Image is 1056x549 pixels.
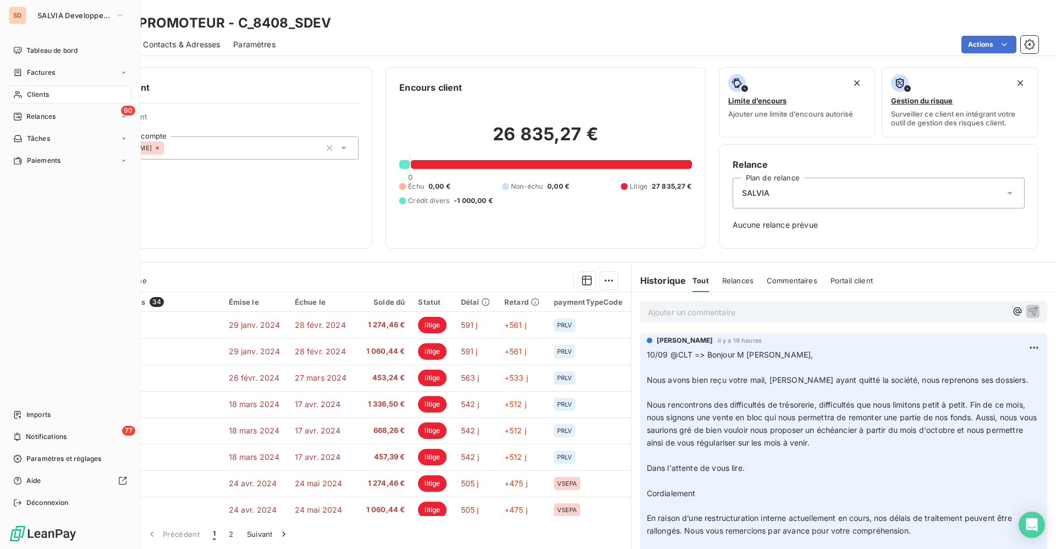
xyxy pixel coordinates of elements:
[229,505,277,514] span: 24 avr. 2024
[454,196,493,206] span: -1 000,00 €
[647,375,1028,385] span: Nous avons bien reçu votre mail, [PERSON_NAME] ayant quitté la société, nous reprenons ses dossiers.
[26,432,67,442] span: Notifications
[461,505,479,514] span: 505 j
[233,39,276,50] span: Paramètres
[647,350,813,359] span: 10/09 @CLT => Bonjour M [PERSON_NAME],
[361,425,405,436] span: 668,26 €
[961,36,1016,53] button: Actions
[27,90,49,100] span: Clients
[26,476,41,486] span: Aide
[399,81,462,94] h6: Encours client
[718,337,762,344] span: il y a 19 heures
[504,320,526,330] span: +561 j
[647,488,696,498] span: Cordialement
[26,112,56,122] span: Relances
[652,182,692,191] span: 27 835,27 €
[26,498,69,508] span: Déconnexion
[361,452,405,463] span: 457,39 €
[67,81,359,94] h6: Informations client
[461,347,478,356] span: 591 j
[418,475,447,492] span: litige
[361,478,405,489] span: 1 274,46 €
[27,134,50,144] span: Tâches
[557,322,573,328] span: PRLV
[891,109,1029,127] span: Surveiller ce client en intégrant votre outil de gestion des risques client.
[504,373,528,382] span: +533 j
[733,158,1025,171] h6: Relance
[557,401,573,408] span: PRLV
[418,298,447,306] div: Statut
[37,11,111,20] span: SALVIA Developpement
[229,399,280,409] span: 18 mars 2024
[461,452,480,462] span: 542 j
[122,426,135,436] span: 77
[361,346,405,357] span: 1 060,44 €
[630,182,647,191] span: Litige
[97,13,331,33] h3: ODEA PROMOTEUR - C_8408_SDEV
[728,96,787,105] span: Limite d’encours
[418,449,447,465] span: litige
[399,123,691,156] h2: 26 835,27 €
[742,188,770,199] span: SALVIA
[150,297,164,307] span: 34
[213,529,216,540] span: 1
[9,472,131,490] a: Aide
[418,502,447,518] span: litige
[1019,512,1045,538] div: Open Intercom Messenger
[295,426,341,435] span: 17 avr. 2024
[428,182,450,191] span: 0,00 €
[361,372,405,383] span: 453,24 €
[461,399,480,409] span: 542 j
[557,480,577,487] span: VSEPA
[229,347,280,356] span: 29 janv. 2024
[229,298,282,306] div: Émise le
[361,298,405,306] div: Solde dû
[361,399,405,410] span: 1 336,50 €
[27,156,61,166] span: Paiements
[728,109,853,118] span: Ajouter une limite d’encours autorisé
[26,410,51,420] span: Imports
[26,46,78,56] span: Tableau de bord
[733,219,1025,230] span: Aucune relance prévue
[295,298,348,306] div: Échue le
[229,373,280,382] span: 26 févr. 2024
[222,523,240,546] button: 2
[140,523,206,546] button: Précédent
[767,276,817,285] span: Commentaires
[418,422,447,439] span: litige
[554,298,624,306] div: paymentTypeCode
[229,426,280,435] span: 18 mars 2024
[504,298,541,306] div: Retard
[418,317,447,333] span: litige
[164,143,173,153] input: Ajouter une valeur
[89,112,359,128] span: Propriétés Client
[26,454,101,464] span: Paramètres et réglages
[461,479,479,488] span: 505 j
[461,298,491,306] div: Délai
[295,399,341,409] span: 17 avr. 2024
[504,479,527,488] span: +475 j
[295,479,343,488] span: 24 mai 2024
[461,320,478,330] span: 591 j
[418,370,447,386] span: litige
[547,182,569,191] span: 0,00 €
[295,373,347,382] span: 27 mars 2024
[418,343,447,360] span: litige
[891,96,953,105] span: Gestion du risque
[229,452,280,462] span: 18 mars 2024
[295,320,346,330] span: 28 févr. 2024
[882,67,1038,138] button: Gestion du risqueSurveiller ce client en intégrant votre outil de gestion des risques client.
[229,479,277,488] span: 24 avr. 2024
[27,68,55,78] span: Factures
[76,297,215,307] div: Pièces comptables
[557,454,573,460] span: PRLV
[504,347,526,356] span: +561 j
[504,399,526,409] span: +512 j
[461,426,480,435] span: 542 j
[295,452,341,462] span: 17 avr. 2024
[408,173,413,182] span: 0
[240,523,296,546] button: Suivant
[557,427,573,434] span: PRLV
[557,507,577,513] span: VSEPA
[9,525,77,542] img: Logo LeanPay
